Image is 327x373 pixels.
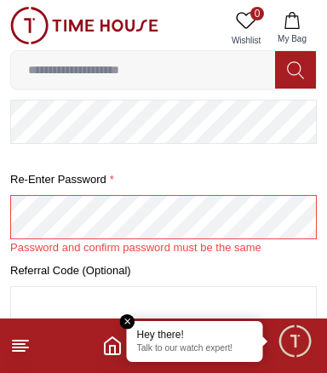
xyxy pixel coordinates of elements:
[267,7,317,50] button: My Bag
[120,314,135,330] em: Close tooltip
[225,7,267,50] a: 0Wishlist
[102,336,123,356] a: Home
[225,34,267,47] span: Wishlist
[10,7,158,44] img: ...
[10,171,317,188] label: Re-enter Password
[137,328,253,341] div: Hey there!
[250,7,264,20] span: 0
[271,32,313,45] span: My Bag
[10,239,317,256] div: Password and confirm password must be the same
[137,343,253,355] p: Talk to our watch expert!
[10,262,317,279] label: Referral Code (Optional)
[277,323,314,360] div: Chat Widget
